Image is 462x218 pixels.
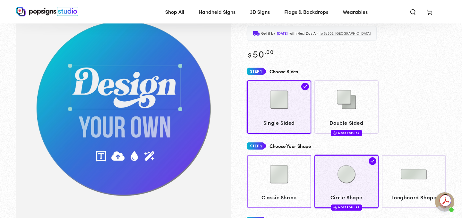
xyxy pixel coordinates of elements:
a: Flags & Backdrops [279,3,333,20]
a: Open chat [435,192,454,212]
span: Longboard Shape [385,193,443,202]
bdi: 50 [247,47,274,60]
img: Circle Shape [330,158,363,190]
a: Double Sided Double Sided Most Popular [314,80,379,133]
span: Get it by [261,30,275,37]
a: Circle Shape Circle Shape Most Popular [314,155,379,208]
h4: Choose Sides [269,69,298,74]
a: Single Sided Single Sided [247,80,311,133]
a: Shop All [160,3,189,20]
span: 3D Signs [250,7,270,16]
sup: .00 [265,48,274,56]
div: Most Popular [331,204,362,211]
img: fire.svg [333,131,337,135]
span: Single Sided [250,118,308,127]
span: with Next Day Air [289,30,318,37]
div: Most Popular [331,130,362,136]
img: Classic Shape [263,158,295,190]
img: fire.svg [333,205,337,210]
span: Classic Shape [250,193,308,202]
img: Single Sided [263,84,295,116]
span: Wearables [343,7,368,16]
a: Classic Shape Classic Shape [247,155,311,208]
span: $ [248,50,252,59]
img: Step 2 [247,140,266,152]
span: Flags & Backdrops [284,7,328,16]
img: Longboard Shape [398,158,430,190]
img: Step 1 [247,66,266,77]
img: check.svg [301,83,309,90]
a: 3D Signs [245,3,275,20]
span: Handheld Signs [199,7,235,16]
h4: Choose Your Shape [269,143,311,149]
span: Circle Shape [318,193,376,202]
a: Wearables [338,3,372,20]
a: Longboard Shape Longboard Shape [382,155,446,208]
img: Double Sided [330,84,363,116]
a: Handheld Signs [194,3,240,20]
span: Shop All [165,7,184,16]
img: Popsigns Studio [16,7,78,16]
span: [DATE] [277,30,288,37]
span: Double Sided [318,118,376,127]
summary: Search our site [405,5,421,19]
img: check.svg [369,157,376,165]
span: to 53208, [GEOGRAPHIC_DATA] [320,30,371,37]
